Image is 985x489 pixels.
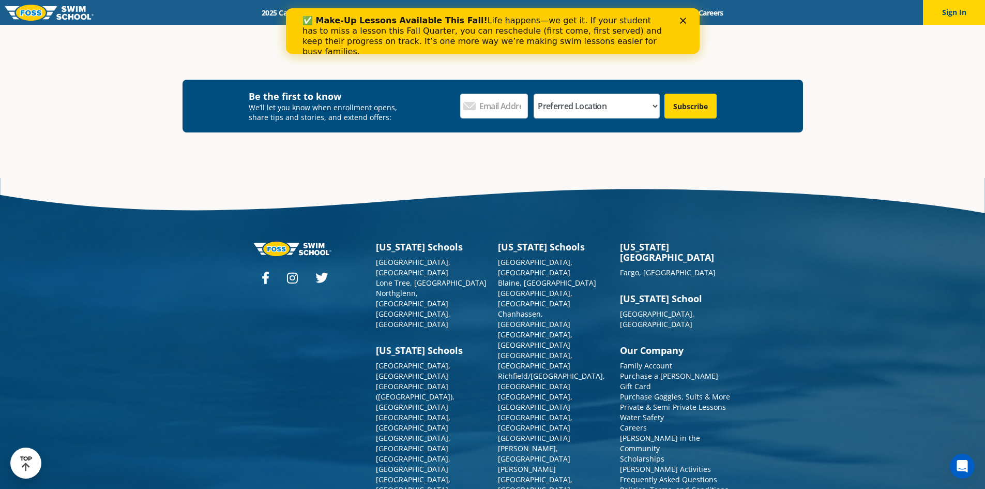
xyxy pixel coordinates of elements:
[376,433,450,453] a: [GEOGRAPHIC_DATA], [GEOGRAPHIC_DATA]
[394,9,404,16] div: Close
[498,392,572,412] a: [GEOGRAPHIC_DATA], [GEOGRAPHIC_DATA]
[498,288,572,308] a: [GEOGRAPHIC_DATA], [GEOGRAPHIC_DATA]
[17,7,381,49] div: Life happens—we get it. If your student has to miss a lesson this Fall Quarter, you can reschedul...
[664,94,717,118] input: Subscribe
[548,8,657,18] a: Swim Like [PERSON_NAME]
[620,402,726,412] a: Private & Semi-Private Lessons
[620,268,716,277] a: Fargo, [GEOGRAPHIC_DATA]
[498,330,572,350] a: [GEOGRAPHIC_DATA], [GEOGRAPHIC_DATA]
[361,8,451,18] a: Swim Path® Program
[498,278,596,288] a: Blaine, [GEOGRAPHIC_DATA]
[376,381,454,412] a: [GEOGRAPHIC_DATA] ([GEOGRAPHIC_DATA]), [GEOGRAPHIC_DATA]
[620,309,694,329] a: [GEOGRAPHIC_DATA], [GEOGRAPHIC_DATA]
[620,433,700,453] a: [PERSON_NAME] in the Community
[620,371,718,391] a: Purchase a [PERSON_NAME] Gift Card
[620,242,732,262] h3: [US_STATE][GEOGRAPHIC_DATA]
[376,242,488,252] h3: [US_STATE] Schools
[620,464,711,474] a: [PERSON_NAME] Activities
[950,454,975,479] iframe: Intercom live chat
[253,8,317,18] a: 2025 Calendar
[620,412,664,422] a: Water Safety
[620,293,732,304] h3: [US_STATE] School
[376,278,487,288] a: Lone Tree, [GEOGRAPHIC_DATA]
[286,8,700,54] iframe: Intercom live chat banner
[460,94,528,118] input: Email Address
[620,475,717,484] a: Frequently Asked Questions
[620,345,732,355] h3: Our Company
[498,371,605,391] a: Richfield/[GEOGRAPHIC_DATA], [GEOGRAPHIC_DATA]
[376,257,450,277] a: [GEOGRAPHIC_DATA], [GEOGRAPHIC_DATA]
[376,361,450,381] a: [GEOGRAPHIC_DATA], [GEOGRAPHIC_DATA]
[249,90,404,102] h4: Be the first to know
[498,309,570,329] a: Chanhassen, [GEOGRAPHIC_DATA]
[498,433,570,464] a: [GEOGRAPHIC_DATA][PERSON_NAME], [GEOGRAPHIC_DATA]
[317,8,361,18] a: Schools
[376,454,450,474] a: [GEOGRAPHIC_DATA], [GEOGRAPHIC_DATA]
[498,350,572,371] a: [GEOGRAPHIC_DATA], [GEOGRAPHIC_DATA]
[5,5,94,21] img: FOSS Swim School Logo
[620,454,664,464] a: Scholarships
[620,361,672,371] a: Family Account
[657,8,689,18] a: Blog
[17,7,202,17] b: ✅ Make-Up Lessons Available This Fall!
[498,257,572,277] a: [GEOGRAPHIC_DATA], [GEOGRAPHIC_DATA]
[689,8,732,18] a: Careers
[498,242,610,252] h3: [US_STATE] Schools
[249,102,404,122] p: We’ll let you know when enrollment opens, share tips and stories, and extend offers:
[254,242,331,256] img: Foss-logo-horizontal-white.svg
[376,309,450,329] a: [GEOGRAPHIC_DATA], [GEOGRAPHIC_DATA]
[620,423,647,433] a: Careers
[376,345,488,355] h3: [US_STATE] Schools
[451,8,548,18] a: About [PERSON_NAME]
[20,455,32,471] div: TOP
[376,412,450,433] a: [GEOGRAPHIC_DATA], [GEOGRAPHIC_DATA]
[620,392,730,402] a: Purchase Goggles, Suits & More
[376,288,448,308] a: Northglenn, [GEOGRAPHIC_DATA]
[498,412,572,433] a: [GEOGRAPHIC_DATA], [GEOGRAPHIC_DATA]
